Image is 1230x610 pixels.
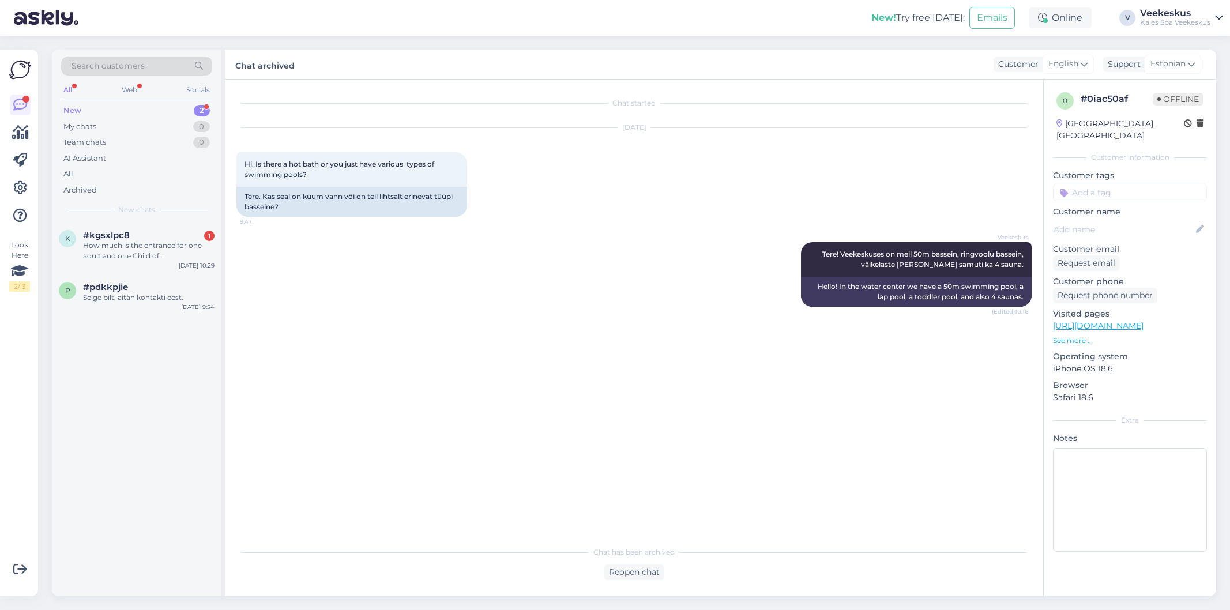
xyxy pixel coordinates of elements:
[204,231,215,241] div: 1
[994,58,1039,70] div: Customer
[236,98,1032,108] div: Chat started
[1150,58,1186,70] span: Estonian
[1119,10,1135,26] div: V
[1056,118,1184,142] div: [GEOGRAPHIC_DATA], [GEOGRAPHIC_DATA]
[593,547,675,558] span: Chat has been archived
[1029,7,1092,28] div: Online
[985,233,1028,242] span: Veekeskus
[1053,415,1207,426] div: Extra
[801,277,1032,307] div: Hello! In the water center we have a 50m swimming pool, a lap pool, a toddler pool, and also 4 sa...
[240,217,283,226] span: 9:47
[235,57,295,72] label: Chat archived
[65,234,70,243] span: k
[1053,379,1207,391] p: Browser
[181,303,215,311] div: [DATE] 9:54
[871,11,965,25] div: Try free [DATE]:
[1053,321,1144,331] a: [URL][DOMAIN_NAME]
[1103,58,1141,70] div: Support
[83,230,130,240] span: #kgsxlpc8
[9,240,30,292] div: Look Here
[236,122,1032,133] div: [DATE]
[1063,96,1067,105] span: 0
[1153,93,1203,106] span: Offline
[1140,9,1210,18] div: Veekeskus
[985,307,1028,316] span: (Edited) 10:16
[822,250,1025,269] span: Tere! Veekeskuses on meil 50m bassein, ringvoolu bassein, väikelaste [PERSON_NAME] samuti ka 4 sa...
[969,7,1015,29] button: Emails
[1053,184,1207,201] input: Add a tag
[118,205,155,215] span: New chats
[1054,223,1194,236] input: Add name
[119,82,140,97] div: Web
[236,187,467,217] div: Tere. Kas seal on kuum vann või on teil lihtsalt erinevat tüüpi basseine?
[63,153,106,164] div: AI Assistant
[72,60,145,72] span: Search customers
[1053,363,1207,375] p: iPhone OS 18.6
[63,184,97,196] div: Archived
[194,105,210,116] div: 2
[1053,432,1207,445] p: Notes
[1053,351,1207,363] p: Operating system
[1048,58,1078,70] span: English
[184,82,212,97] div: Socials
[1053,170,1207,182] p: Customer tags
[1053,152,1207,163] div: Customer information
[193,137,210,148] div: 0
[9,59,31,81] img: Askly Logo
[63,137,106,148] div: Team chats
[9,281,30,292] div: 2 / 3
[1140,18,1210,27] div: Kales Spa Veekeskus
[1053,288,1157,303] div: Request phone number
[83,240,215,261] div: How much is the entrance for one adult and one Child of [DEMOGRAPHIC_DATA] years
[1081,92,1153,106] div: # 0iac50af
[61,82,74,97] div: All
[871,12,896,23] b: New!
[83,282,128,292] span: #pdkkpjie
[179,261,215,270] div: [DATE] 10:29
[1053,391,1207,404] p: Safari 18.6
[193,121,210,133] div: 0
[63,105,81,116] div: New
[1053,243,1207,255] p: Customer email
[63,168,73,180] div: All
[1053,255,1120,271] div: Request email
[83,292,215,303] div: Selge pilt, aitäh kontakti eest.
[65,286,70,295] span: p
[1053,308,1207,320] p: Visited pages
[63,121,96,133] div: My chats
[1053,276,1207,288] p: Customer phone
[1053,336,1207,346] p: See more ...
[245,160,436,179] span: Hi. Is there a hot bath or you just have various types of swimming pools?
[1140,9,1223,27] a: VeekeskusKales Spa Veekeskus
[1053,206,1207,218] p: Customer name
[604,564,664,580] div: Reopen chat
